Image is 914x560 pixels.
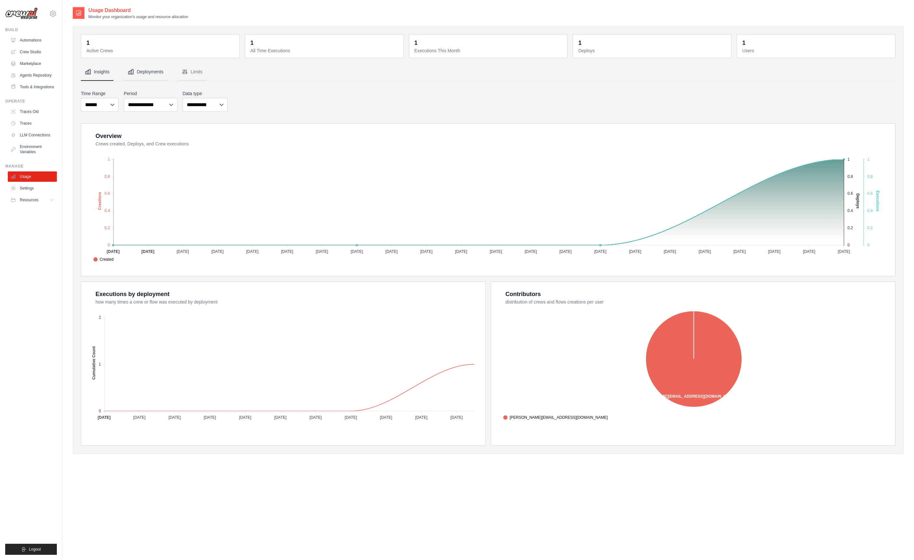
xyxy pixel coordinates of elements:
[8,171,57,182] a: Usage
[99,362,101,367] tspan: 1
[95,299,477,305] dt: how many times a crew or flow was executed by deployment
[105,191,110,196] tspan: 0.6
[733,249,746,254] tspan: [DATE]
[97,192,102,210] text: Creations
[98,415,111,420] tspan: [DATE]
[124,90,177,97] label: Period
[274,415,286,420] tspan: [DATE]
[86,47,235,54] dt: Active Crews
[629,249,641,254] tspan: [DATE]
[5,7,38,20] img: Logo
[578,47,727,54] dt: Deploys
[490,249,502,254] tspan: [DATE]
[8,47,57,57] a: Crew Studio
[88,6,188,14] h2: Usage Dashboard
[5,27,57,32] div: Build
[142,249,155,254] tspan: [DATE]
[92,346,96,380] text: Cumulative Count
[345,415,357,420] tspan: [DATE]
[29,547,41,552] span: Logout
[5,544,57,555] button: Logout
[178,63,207,81] button: Limits
[867,208,873,213] tspan: 0.4
[867,191,873,196] tspan: 0.6
[8,130,57,140] a: LLM Connections
[867,157,870,162] tspan: 1
[503,415,608,420] span: [PERSON_NAME][EMAIL_ADDRESS][DOMAIN_NAME]
[699,249,711,254] tspan: [DATE]
[99,409,101,413] tspan: 0
[81,63,113,81] button: Insights
[105,226,110,230] tspan: 0.2
[5,164,57,169] div: Manage
[250,38,254,47] div: 1
[239,415,251,420] tspan: [DATE]
[204,415,216,420] tspan: [DATE]
[107,249,120,254] tspan: [DATE]
[386,249,398,254] tspan: [DATE]
[81,63,895,81] nav: Tabs
[415,415,427,420] tspan: [DATE]
[505,290,541,299] div: Contributors
[847,157,850,162] tspan: 1
[8,118,57,129] a: Traces
[316,249,328,254] tspan: [DATE]
[742,47,891,54] dt: Users
[88,14,188,19] p: Monitor your organization's usage and resource allocation
[281,249,293,254] tspan: [DATE]
[856,193,860,209] text: Deploys
[8,195,57,205] button: Resources
[95,141,887,147] dt: Crews created, Deploys, and Crew executions
[105,208,110,213] tspan: 0.4
[310,415,322,420] tspan: [DATE]
[20,197,38,203] span: Resources
[867,226,873,230] tspan: 0.2
[95,290,170,299] div: Executions by deployment
[108,157,110,162] tspan: 1
[414,38,418,47] div: 1
[505,299,887,305] dt: distribution of crews and flows creations per user
[99,315,101,320] tspan: 2
[867,174,873,179] tspan: 0.8
[847,174,853,179] tspan: 0.8
[664,249,676,254] tspan: [DATE]
[108,243,110,247] tspan: 0
[133,415,146,420] tspan: [DATE]
[451,415,463,420] tspan: [DATE]
[124,63,167,81] button: Deployments
[847,226,853,230] tspan: 0.2
[380,415,392,420] tspan: [DATE]
[559,249,572,254] tspan: [DATE]
[8,70,57,81] a: Agents Repository
[211,249,224,254] tspan: [DATE]
[578,38,581,47] div: 1
[847,191,853,196] tspan: 0.6
[594,249,606,254] tspan: [DATE]
[169,415,181,420] tspan: [DATE]
[838,249,850,254] tspan: [DATE]
[803,249,815,254] tspan: [DATE]
[414,47,564,54] dt: Executions This Month
[742,38,745,47] div: 1
[105,174,110,179] tspan: 0.8
[177,249,189,254] tspan: [DATE]
[183,90,228,97] label: Data type
[420,249,433,254] tspan: [DATE]
[250,47,400,54] dt: All Time Executions
[875,191,880,211] text: Executions
[455,249,467,254] tspan: [DATE]
[246,249,259,254] tspan: [DATE]
[867,243,870,247] tspan: 0
[525,249,537,254] tspan: [DATE]
[8,82,57,92] a: Tools & Integrations
[5,99,57,104] div: Operate
[8,106,57,117] a: Traces Old
[350,249,363,254] tspan: [DATE]
[81,90,119,97] label: Time Range
[86,38,90,47] div: 1
[768,249,781,254] tspan: [DATE]
[8,58,57,69] a: Marketplace
[8,142,57,157] a: Environment Variables
[93,256,114,262] span: Created
[847,243,850,247] tspan: 0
